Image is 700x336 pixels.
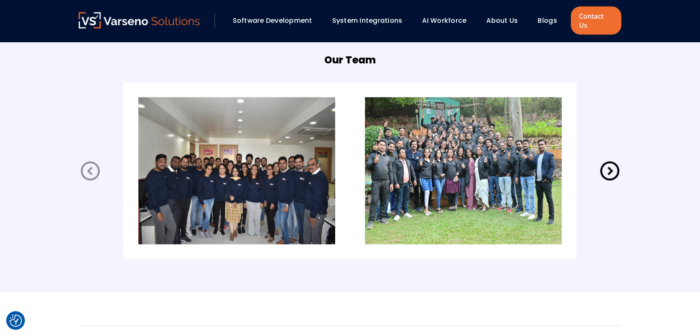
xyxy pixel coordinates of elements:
[10,314,22,327] img: Revisit consent button
[79,12,200,29] img: Varseno Solutions – Product Engineering & IT Services
[482,14,529,28] div: About Us
[533,14,568,28] div: Blogs
[418,14,478,28] div: AI Workforce
[328,14,414,28] div: System Integrations
[332,16,403,25] a: System Integrations
[486,16,518,25] a: About Us
[233,16,312,25] a: Software Development
[422,16,466,25] a: AI Workforce
[571,7,621,35] a: Contact Us
[10,314,22,327] button: Cookie Settings
[324,53,376,68] h5: Our Team
[538,16,557,25] a: Blogs
[229,14,324,28] div: Software Development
